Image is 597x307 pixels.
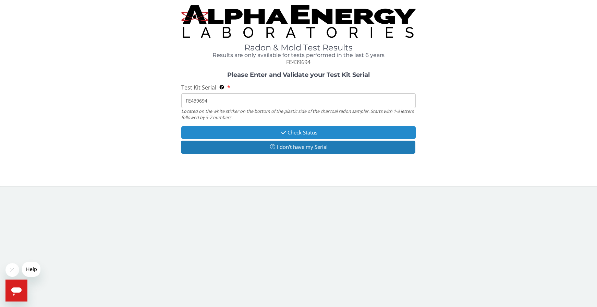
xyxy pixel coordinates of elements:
div: Located on the white sticker on the bottom of the plastic side of the charcoal radon sampler. Sta... [181,108,416,121]
iframe: Button to launch messaging window [5,280,27,302]
h4: Results are only available for tests performed in the last 6 years [181,52,416,58]
iframe: Close message [5,263,19,277]
iframe: Message from company [22,262,40,277]
span: FE439694 [286,58,310,66]
img: TightCrop.jpg [181,5,416,38]
strong: Please Enter and Validate your Test Kit Serial [227,71,370,79]
span: Test Kit Serial [181,84,216,91]
button: I don't have my Serial [181,141,416,153]
h1: Radon & Mold Test Results [181,43,416,52]
button: Check Status [181,126,416,139]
